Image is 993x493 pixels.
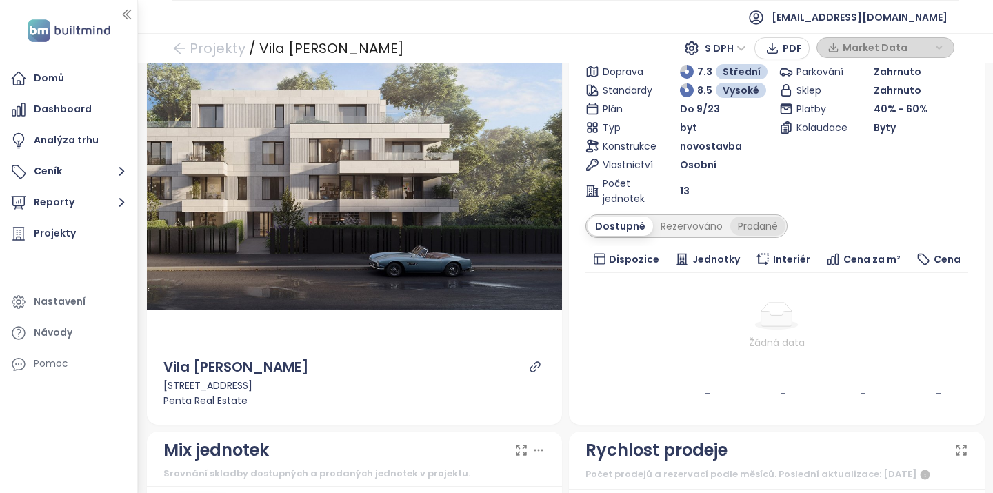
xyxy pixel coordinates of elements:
[7,96,130,123] a: Dashboard
[7,350,130,378] div: Pomoc
[754,37,810,59] button: PDF
[843,252,901,267] span: Cena za m²
[874,102,928,116] span: 40% - 60%
[697,64,712,79] span: 7.3
[34,225,76,242] div: Projekty
[705,38,746,59] span: S DPH
[723,83,759,98] span: Vysoké
[783,41,802,56] span: PDF
[934,252,961,267] span: Cena
[603,101,650,117] span: Plán
[585,437,728,463] div: Rychlost prodeje
[781,387,786,401] b: -
[163,393,546,408] div: Penta Real Estate
[7,189,130,217] button: Reporty
[861,387,866,401] b: -
[796,83,843,98] span: Sklep
[7,220,130,248] a: Projekty
[936,387,941,401] b: -
[603,64,650,79] span: Doprava
[603,83,650,98] span: Standardy
[796,64,843,79] span: Parkování
[692,252,740,267] span: Jednotky
[705,387,710,401] b: -
[529,361,541,373] a: link
[680,101,720,117] span: Do 9/23
[172,41,186,55] span: arrow-left
[7,288,130,316] a: Nastavení
[7,319,130,347] a: Návody
[588,217,653,236] div: Dostupné
[23,17,114,45] img: logo
[723,64,761,79] span: Střední
[680,157,716,172] span: Osobní
[874,64,921,79] span: Zahrnuto
[680,120,697,135] span: byt
[772,1,947,34] span: [EMAIL_ADDRESS][DOMAIN_NAME]
[34,101,92,118] div: Dashboard
[874,120,896,135] span: Byty
[7,65,130,92] a: Domů
[697,83,712,98] span: 8.5
[7,127,130,154] a: Analýza trhu
[730,217,785,236] div: Prodané
[163,356,309,378] div: Vila [PERSON_NAME]
[34,132,99,149] div: Analýza trhu
[591,335,963,350] div: Žádná data
[172,36,245,61] a: arrow-left Projekty
[249,36,256,61] div: /
[259,36,404,61] div: Vila [PERSON_NAME]
[34,70,64,87] div: Domů
[603,157,650,172] span: Vlastnictví
[843,37,932,58] span: Market Data
[603,120,650,135] span: Typ
[34,355,68,372] div: Pomoc
[163,437,269,463] div: Mix jednotek
[603,176,650,206] span: Počet jednotek
[34,324,72,341] div: Návody
[585,467,968,483] div: Počet prodejů a rezervací podle měsíců. Poslední aktualizace: [DATE]
[680,139,742,154] span: novostavba
[603,139,650,154] span: Konstrukce
[653,217,730,236] div: Rezervováno
[824,37,947,58] div: button
[796,101,843,117] span: Platby
[680,183,690,199] span: 13
[34,293,86,310] div: Nastavení
[163,467,546,481] div: Srovnání skladby dostupných a prodaných jednotek v projektu.
[163,378,546,393] div: [STREET_ADDRESS]
[796,120,843,135] span: Kolaudace
[874,83,921,98] span: Zahrnuto
[609,252,659,267] span: Dispozice
[773,252,810,267] span: Interiér
[7,158,130,185] button: Ceník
